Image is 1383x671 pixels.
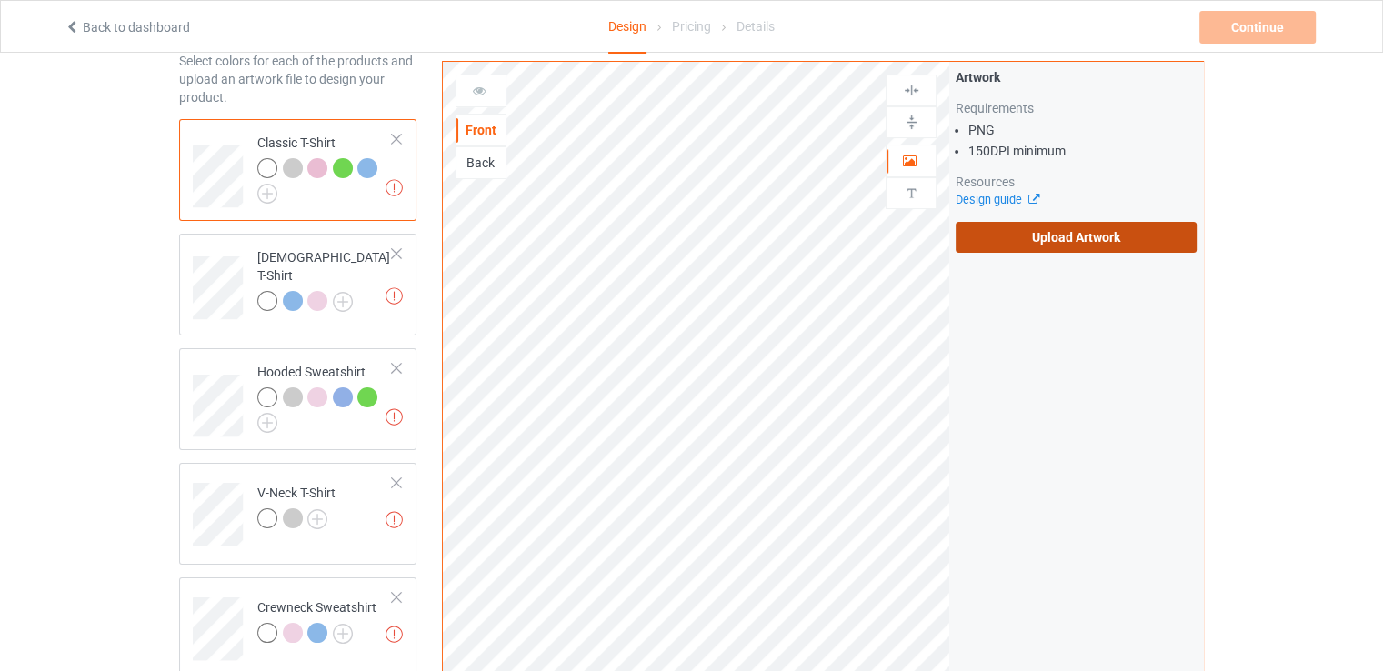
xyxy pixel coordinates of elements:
div: Classic T-Shirt [257,134,393,197]
div: Artwork [956,68,1197,86]
img: svg%3E%0A [903,114,920,131]
img: svg+xml;base64,PD94bWwgdmVyc2lvbj0iMS4wIiBlbmNvZGluZz0iVVRGLTgiPz4KPHN2ZyB3aWR0aD0iMjJweCIgaGVpZ2... [257,184,277,204]
a: Back to dashboard [65,20,190,35]
div: Hooded Sweatshirt [179,348,416,450]
img: svg%3E%0A [903,82,920,99]
div: Details [737,1,775,52]
label: Upload Artwork [956,222,1197,253]
div: Select colors for each of the products and upload an artwork file to design your product. [179,52,416,106]
img: exclamation icon [386,626,403,643]
div: Requirements [956,99,1197,117]
div: Front [456,121,506,139]
div: Pricing [672,1,711,52]
a: Design guide [956,193,1038,206]
div: Hooded Sweatshirt [257,363,393,426]
img: svg%3E%0A [903,185,920,202]
div: Crewneck Sweatshirt [257,598,376,642]
li: PNG [968,121,1197,139]
div: Classic T-Shirt [179,119,416,221]
img: svg+xml;base64,PD94bWwgdmVyc2lvbj0iMS4wIiBlbmNvZGluZz0iVVRGLTgiPz4KPHN2ZyB3aWR0aD0iMjJweCIgaGVpZ2... [333,292,353,312]
img: svg+xml;base64,PD94bWwgdmVyc2lvbj0iMS4wIiBlbmNvZGluZz0iVVRGLTgiPz4KPHN2ZyB3aWR0aD0iMjJweCIgaGVpZ2... [333,624,353,644]
div: V-Neck T-Shirt [257,484,336,527]
div: [DEMOGRAPHIC_DATA] T-Shirt [179,234,416,335]
div: V-Neck T-Shirt [179,463,416,565]
div: Resources [956,173,1197,191]
img: exclamation icon [386,287,403,305]
div: [DEMOGRAPHIC_DATA] T-Shirt [257,248,393,310]
img: svg+xml;base64,PD94bWwgdmVyc2lvbj0iMS4wIiBlbmNvZGluZz0iVVRGLTgiPz4KPHN2ZyB3aWR0aD0iMjJweCIgaGVpZ2... [307,509,327,529]
li: 150 DPI minimum [968,142,1197,160]
img: svg+xml;base64,PD94bWwgdmVyc2lvbj0iMS4wIiBlbmNvZGluZz0iVVRGLTgiPz4KPHN2ZyB3aWR0aD0iMjJweCIgaGVpZ2... [257,413,277,433]
img: exclamation icon [386,511,403,528]
div: Back [456,154,506,172]
img: exclamation icon [386,179,403,196]
img: exclamation icon [386,408,403,426]
div: Design [608,1,646,54]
